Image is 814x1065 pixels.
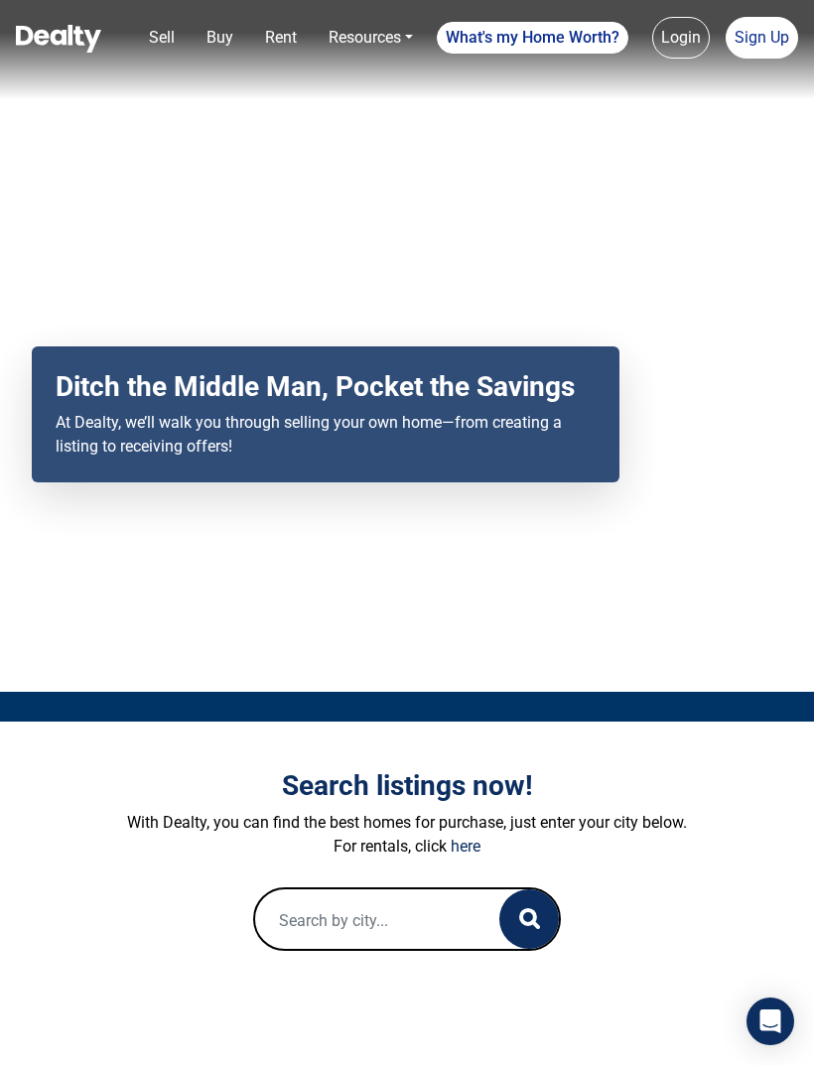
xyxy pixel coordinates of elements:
p: With Dealty, you can find the best homes for purchase, just enter your city below. [65,811,749,835]
h2: Ditch the Middle Man, Pocket the Savings [56,370,596,404]
a: here [451,837,480,856]
div: Open Intercom Messenger [746,998,794,1045]
a: Login [652,17,710,59]
a: Rent [257,18,305,58]
a: Resources [321,18,421,58]
h3: Search listings now! [65,769,749,803]
p: At Dealty, we’ll walk you through selling your own home—from creating a listing to receiving offers! [56,411,596,459]
a: What's my Home Worth? [437,22,628,54]
input: Search by city... [255,889,498,953]
a: Buy [199,18,241,58]
p: For rentals, click [65,835,749,859]
a: Sign Up [726,17,798,59]
a: Sell [141,18,183,58]
img: Dealty - Buy, Sell & Rent Homes [16,25,101,53]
